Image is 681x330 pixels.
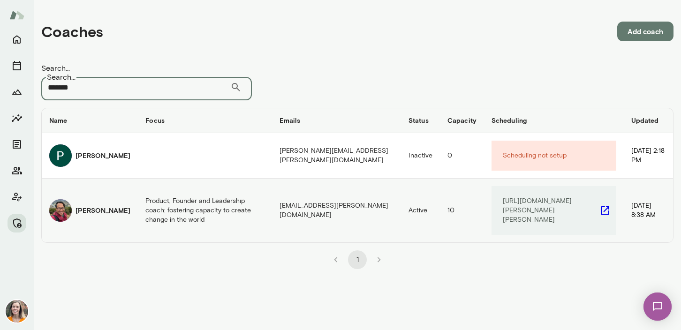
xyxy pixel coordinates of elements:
[401,133,440,179] td: Inactive
[8,82,26,101] button: Growth Plan
[617,22,673,41] button: Add coach
[348,250,367,269] button: page 1
[503,196,599,225] p: [URL][DOMAIN_NAME][PERSON_NAME][PERSON_NAME]
[492,116,616,125] h6: Scheduling
[42,108,673,242] table: coaches table
[41,243,673,269] div: pagination
[8,109,26,127] button: Insights
[503,151,567,160] p: Scheduling not setup
[440,179,484,242] td: 10
[8,214,26,232] button: Manage
[8,187,26,206] button: Client app
[145,116,265,125] h6: Focus
[624,133,673,179] td: [DATE] 2:18 PM
[8,56,26,75] button: Sessions
[272,179,401,242] td: [EMAIL_ADDRESS][PERSON_NAME][DOMAIN_NAME]
[49,116,130,125] h6: Name
[325,250,390,269] nav: pagination navigation
[8,161,26,180] button: Members
[447,116,477,125] h6: Capacity
[138,179,272,242] td: Product, Founder and Leadership coach: fostering capacity to create change in the world
[272,133,401,179] td: [PERSON_NAME][EMAIL_ADDRESS][PERSON_NAME][DOMAIN_NAME]
[8,135,26,154] button: Documents
[49,199,72,222] img: Patrick Donohue
[631,116,666,125] h6: Updated
[8,30,26,49] button: Home
[6,300,28,322] img: Carrie Kelly
[41,22,103,40] h4: Coaches
[409,116,432,125] h6: Status
[76,206,130,215] h6: [PERSON_NAME]
[41,63,252,74] label: Search...
[280,116,393,125] h6: Emails
[49,144,72,167] img: Patrick Kealy
[624,179,673,242] td: [DATE] 8:38 AM
[440,133,484,179] td: 0
[76,151,130,160] h6: [PERSON_NAME]
[401,179,440,242] td: Active
[9,6,24,24] img: Mento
